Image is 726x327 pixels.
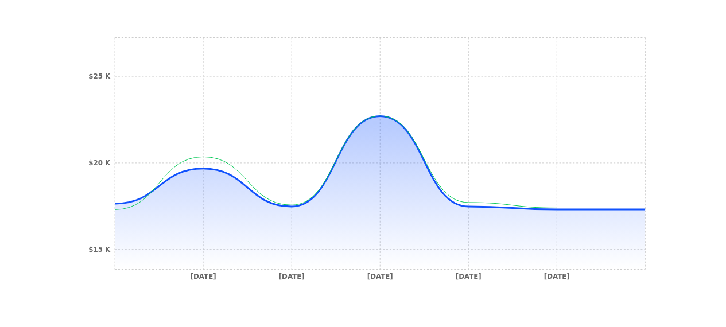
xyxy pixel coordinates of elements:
tspan: [DATE] [191,272,216,280]
tspan: $25 K [88,72,111,80]
tspan: $15 K [88,246,111,254]
tspan: [DATE] [367,272,393,280]
tspan: $20 K [88,159,111,167]
tspan: [DATE] [456,272,482,280]
tspan: [DATE] [544,272,570,280]
tspan: [DATE] [279,272,305,280]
